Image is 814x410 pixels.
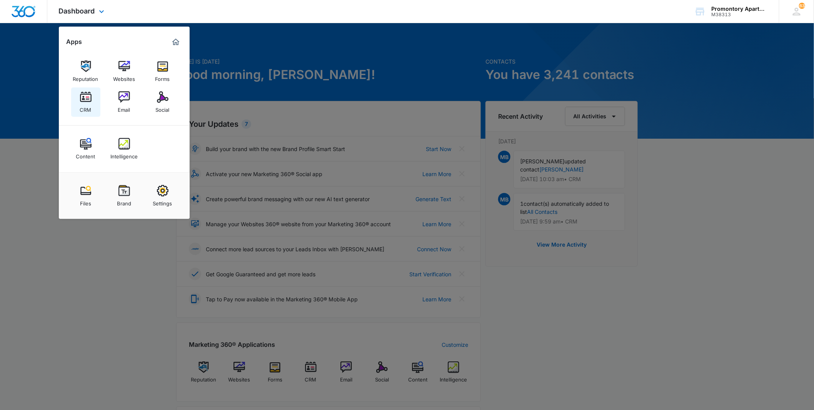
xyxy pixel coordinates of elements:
a: Websites [110,57,139,86]
a: Settings [148,181,177,210]
div: notifications count [799,3,805,9]
h2: Apps [67,38,82,45]
a: Files [71,181,100,210]
div: Content [76,150,95,160]
div: account name [712,6,768,12]
a: Marketing 360® Dashboard [170,36,182,48]
div: Settings [153,197,172,207]
span: Dashboard [59,7,95,15]
span: 63 [799,3,805,9]
a: Reputation [71,57,100,86]
div: Files [80,197,91,207]
a: Brand [110,181,139,210]
div: Email [118,103,130,113]
a: Content [71,134,100,163]
div: Websites [113,72,135,82]
a: CRM [71,87,100,117]
div: Brand [117,197,131,207]
div: Reputation [73,72,98,82]
div: Intelligence [110,150,138,160]
div: Forms [155,72,170,82]
div: account id [712,12,768,17]
a: Social [148,87,177,117]
div: Social [156,103,170,113]
a: Intelligence [110,134,139,163]
div: CRM [80,103,92,113]
a: Forms [148,57,177,86]
a: Email [110,87,139,117]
